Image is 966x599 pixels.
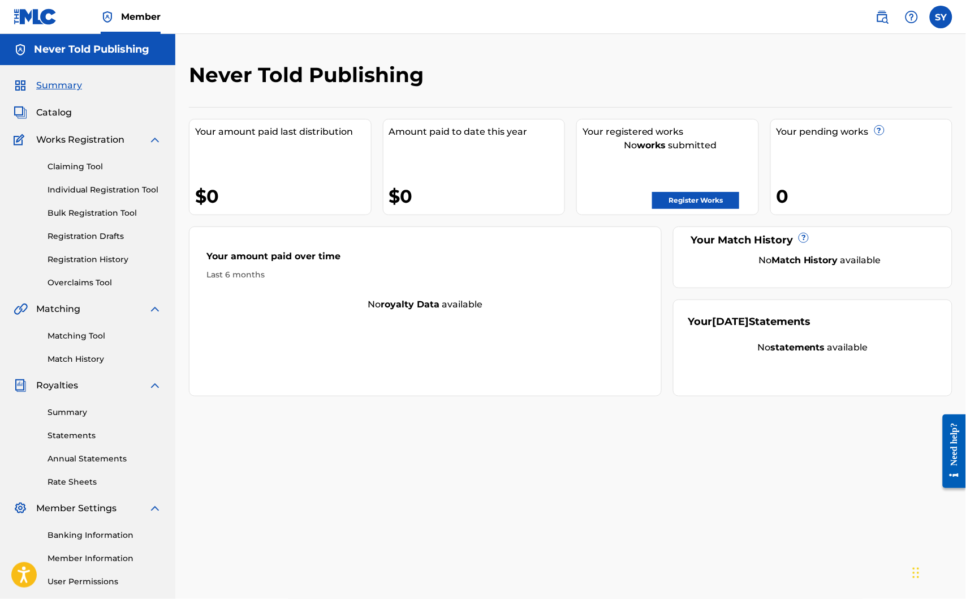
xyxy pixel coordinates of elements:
a: CatalogCatalog [14,106,72,119]
a: Public Search [871,6,894,28]
a: Individual Registration Tool [48,184,162,196]
span: Royalties [36,379,78,392]
div: No available [702,254,938,267]
div: No available [688,341,938,354]
img: Summary [14,79,27,92]
a: Bulk Registration Tool [48,207,162,219]
img: MLC Logo [14,8,57,25]
strong: royalty data [381,299,440,310]
a: SummarySummary [14,79,82,92]
span: Member [121,10,161,23]
a: Annual Statements [48,453,162,465]
div: Drag [913,556,920,590]
div: Last 6 months [206,269,644,281]
img: expand [148,502,162,515]
span: Summary [36,79,82,92]
img: Matching [14,302,28,316]
div: User Menu [930,6,952,28]
img: Works Registration [14,133,28,147]
div: Your Match History [688,233,938,248]
span: Member Settings [36,502,117,515]
div: Your registered works [583,125,758,139]
span: Catalog [36,106,72,119]
strong: Match History [771,255,838,266]
div: 0 [777,183,952,209]
img: expand [148,379,162,392]
img: expand [148,302,162,316]
img: Member Settings [14,502,27,515]
a: Member Information [48,553,162,564]
div: $0 [195,183,371,209]
a: User Permissions [48,576,162,588]
span: ? [799,233,808,242]
img: help [905,10,918,24]
span: Matching [36,302,80,316]
a: Register Works [652,192,739,209]
div: Amount paid to date this year [389,125,565,139]
span: Works Registration [36,133,124,147]
div: Your pending works [777,125,952,139]
img: Royalties [14,379,27,392]
img: search [876,10,889,24]
a: Banking Information [48,529,162,541]
a: Claiming Tool [48,161,162,173]
a: Overclaims Tool [48,277,162,289]
strong: statements [770,342,825,353]
strong: works [637,140,666,151]
div: Your amount paid over time [206,250,644,269]
iframe: Resource Center [934,406,966,497]
div: No submitted [583,139,758,152]
iframe: Chat Widget [909,545,966,599]
div: Your Statements [688,314,810,330]
a: Match History [48,353,162,365]
a: Summary [48,407,162,418]
img: Catalog [14,106,27,119]
span: ? [875,126,884,135]
a: Registration History [48,254,162,266]
a: Registration Drafts [48,230,162,242]
a: Statements [48,430,162,442]
h5: Never Told Publishing [34,43,149,56]
img: expand [148,133,162,147]
div: Help [900,6,923,28]
div: No available [189,298,661,311]
a: Matching Tool [48,330,162,342]
div: $0 [389,183,565,209]
img: Top Rightsholder [101,10,114,24]
span: [DATE] [712,315,749,328]
h2: Never Told Publishing [189,62,429,88]
div: Your amount paid last distribution [195,125,371,139]
img: Accounts [14,43,27,57]
a: Rate Sheets [48,476,162,488]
